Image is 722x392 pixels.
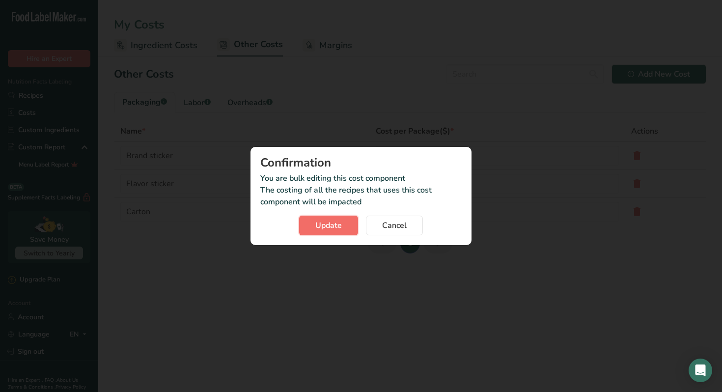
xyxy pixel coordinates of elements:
span: Update [315,220,342,231]
div: Open Intercom Messenger [689,359,712,382]
p: You are bulk editing this cost component The costing of all the recipes that uses this cost compo... [260,172,462,208]
button: Cancel [366,216,423,235]
span: Cancel [382,220,407,231]
div: Confirmation [260,157,462,168]
button: Update [299,216,358,235]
